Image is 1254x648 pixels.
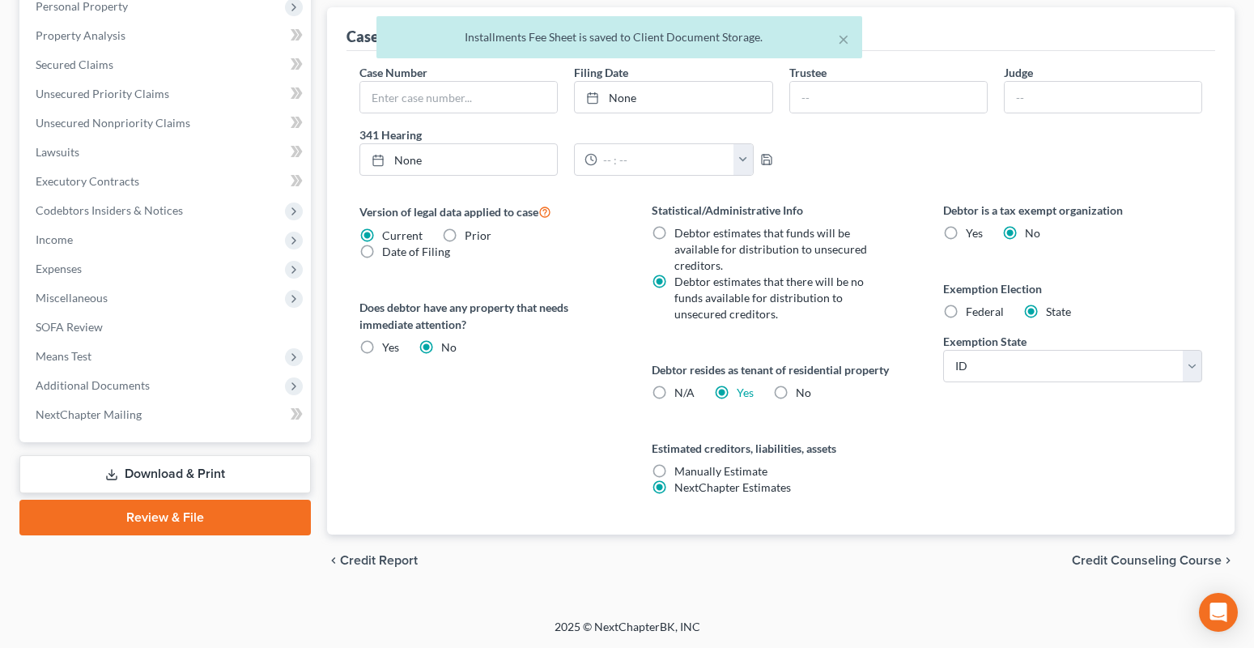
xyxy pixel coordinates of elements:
[382,228,423,242] span: Current
[23,138,311,167] a: Lawsuits
[674,226,867,272] span: Debtor estimates that funds will be available for distribution to unsecured creditors.
[652,440,911,457] label: Estimated creditors, liabilities, assets
[166,619,1089,648] div: 2025 © NextChapterBK, INC
[1005,82,1201,113] input: --
[351,126,780,143] label: 341 Hearing
[597,144,734,175] input: -- : --
[23,400,311,429] a: NextChapter Mailing
[340,554,418,567] span: Credit Report
[674,464,767,478] span: Manually Estimate
[19,500,311,535] a: Review & File
[382,245,450,258] span: Date of Filing
[796,386,811,399] span: No
[327,554,418,567] button: chevron_left Credit Report
[360,82,557,113] input: Enter case number...
[943,280,1202,297] label: Exemption Election
[36,407,142,421] span: NextChapter Mailing
[19,455,311,493] a: Download & Print
[1072,554,1235,567] button: Credit Counseling Course chevron_right
[790,82,987,113] input: --
[966,305,1004,318] span: Federal
[36,203,183,217] span: Codebtors Insiders & Notices
[1025,226,1040,240] span: No
[36,320,103,334] span: SOFA Review
[838,29,849,49] button: ×
[441,340,457,354] span: No
[36,145,79,159] span: Lawsuits
[359,64,427,81] label: Case Number
[575,82,772,113] a: None
[943,333,1027,350] label: Exemption State
[23,167,311,196] a: Executory Contracts
[1046,305,1071,318] span: State
[23,109,311,138] a: Unsecured Nonpriority Claims
[966,226,983,240] span: Yes
[789,64,827,81] label: Trustee
[674,480,791,494] span: NextChapter Estimates
[36,87,169,100] span: Unsecured Priority Claims
[360,144,557,175] a: None
[737,386,754,399] a: Yes
[652,361,911,378] label: Debtor resides as tenant of residential property
[1199,593,1238,632] div: Open Intercom Messenger
[36,58,113,71] span: Secured Claims
[1222,554,1235,567] i: chevron_right
[674,275,864,321] span: Debtor estimates that there will be no funds available for distribution to unsecured creditors.
[23,79,311,109] a: Unsecured Priority Claims
[23,313,311,342] a: SOFA Review
[1072,554,1222,567] span: Credit Counseling Course
[359,202,618,221] label: Version of legal data applied to case
[36,378,150,392] span: Additional Documents
[1004,64,1033,81] label: Judge
[36,262,82,275] span: Expenses
[36,232,73,246] span: Income
[389,29,849,45] div: Installments Fee Sheet is saved to Client Document Storage.
[327,554,340,567] i: chevron_left
[36,116,190,130] span: Unsecured Nonpriority Claims
[359,299,618,333] label: Does debtor have any property that needs immediate attention?
[943,202,1202,219] label: Debtor is a tax exempt organization
[36,291,108,305] span: Miscellaneous
[36,349,91,363] span: Means Test
[382,340,399,354] span: Yes
[674,386,695,399] span: N/A
[652,202,911,219] label: Statistical/Administrative Info
[465,228,491,242] span: Prior
[36,174,139,188] span: Executory Contracts
[574,64,628,81] label: Filing Date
